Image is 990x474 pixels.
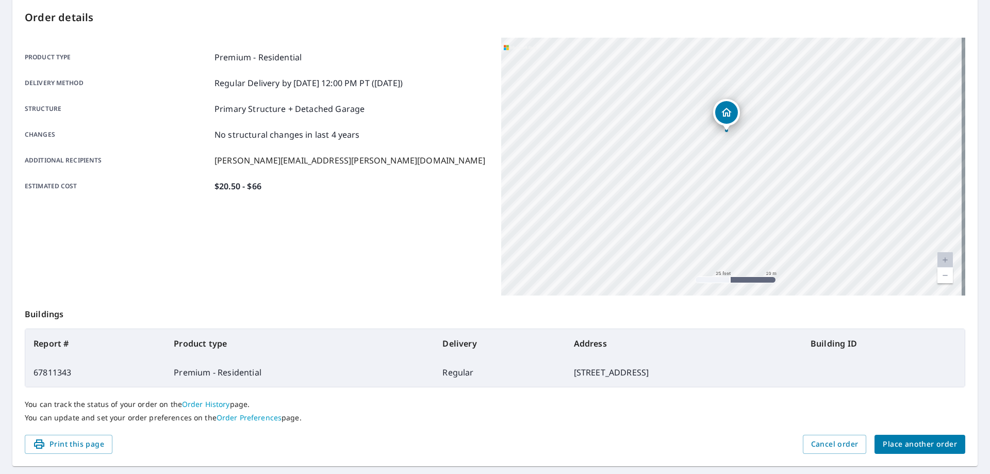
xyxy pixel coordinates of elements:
[214,77,403,89] p: Regular Delivery by [DATE] 12:00 PM PT ([DATE])
[214,103,365,115] p: Primary Structure + Detached Garage
[25,180,210,192] p: Estimated cost
[214,51,302,63] p: Premium - Residential
[937,268,953,283] a: Current Level 20, Zoom Out
[566,329,802,358] th: Address
[937,252,953,268] a: Current Level 20, Zoom In Disabled
[217,413,282,422] a: Order Preferences
[25,77,210,89] p: Delivery method
[874,435,965,454] button: Place another order
[25,413,965,422] p: You can update and set your order preferences on the page.
[713,99,740,131] div: Dropped pin, building 1, Residential property, 1134 E 56th St Indianapolis, IN 46220
[33,438,104,451] span: Print this page
[25,400,965,409] p: You can track the status of your order on the page.
[25,329,166,358] th: Report #
[434,358,565,387] td: Regular
[166,358,434,387] td: Premium - Residential
[25,10,965,25] p: Order details
[214,180,261,192] p: $20.50 - $66
[434,329,565,358] th: Delivery
[883,438,957,451] span: Place another order
[25,296,965,329] p: Buildings
[25,154,210,167] p: Additional recipients
[802,329,965,358] th: Building ID
[214,128,360,141] p: No structural changes in last 4 years
[811,438,859,451] span: Cancel order
[25,51,210,63] p: Product type
[566,358,802,387] td: [STREET_ADDRESS]
[214,154,485,167] p: [PERSON_NAME][EMAIL_ADDRESS][PERSON_NAME][DOMAIN_NAME]
[166,329,434,358] th: Product type
[25,435,112,454] button: Print this page
[25,128,210,141] p: Changes
[25,358,166,387] td: 67811343
[803,435,867,454] button: Cancel order
[182,399,230,409] a: Order History
[25,103,210,115] p: Structure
